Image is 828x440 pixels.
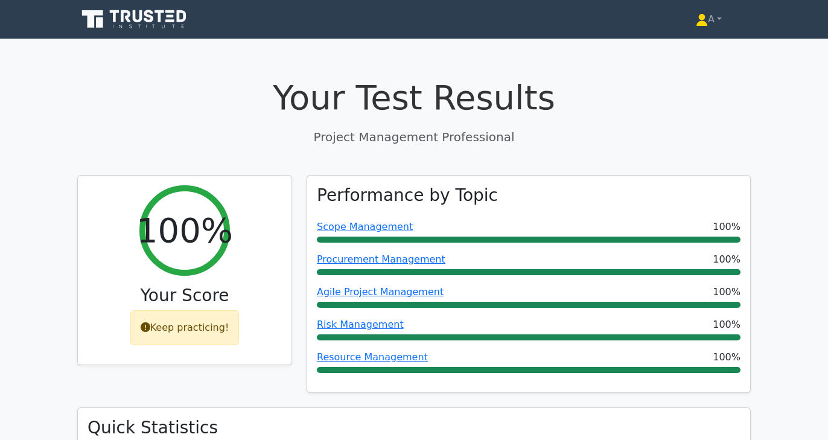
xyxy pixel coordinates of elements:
[317,286,444,298] a: Agile Project Management
[713,285,740,299] span: 100%
[317,221,413,232] a: Scope Management
[713,350,740,365] span: 100%
[713,252,740,267] span: 100%
[317,351,428,363] a: Resource Management
[88,418,740,438] h3: Quick Statistics
[317,319,404,330] a: Risk Management
[667,7,751,31] a: A
[77,77,751,118] h1: Your Test Results
[136,210,233,250] h2: 100%
[317,185,498,206] h3: Performance by Topic
[713,317,740,332] span: 100%
[88,285,282,306] h3: Your Score
[130,310,240,345] div: Keep practicing!
[77,128,751,146] p: Project Management Professional
[713,220,740,234] span: 100%
[317,253,445,265] a: Procurement Management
